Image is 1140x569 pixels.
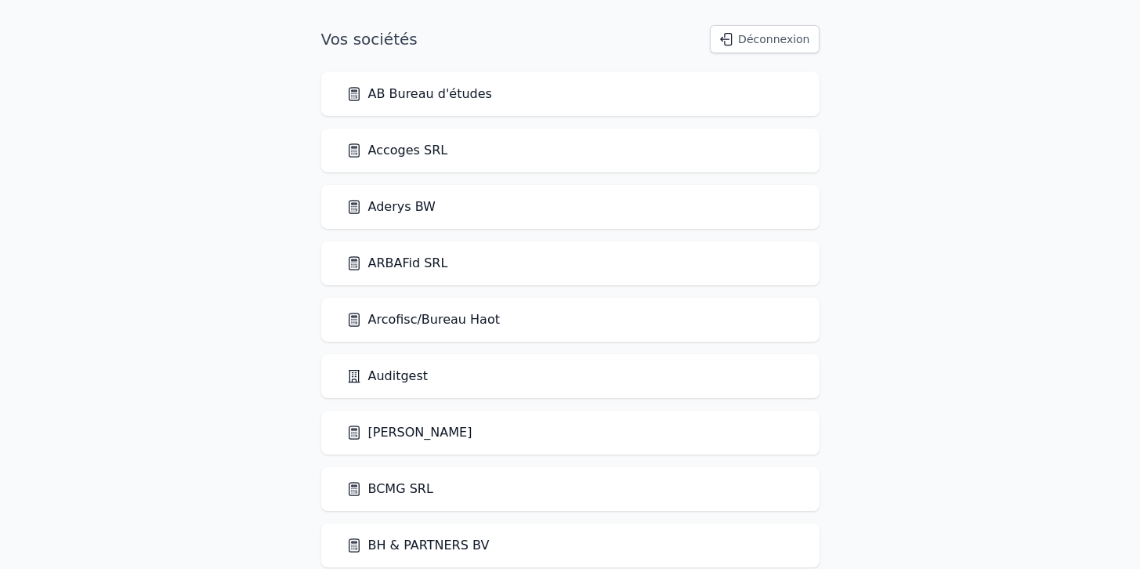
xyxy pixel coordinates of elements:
a: ARBAFid SRL [346,254,448,273]
a: AB Bureau d'études [346,85,492,103]
h1: Vos sociétés [321,28,418,50]
button: Déconnexion [710,25,819,53]
a: [PERSON_NAME] [346,423,472,442]
a: Aderys BW [346,198,436,216]
a: Auditgest [346,367,429,386]
a: Accoges SRL [346,141,448,160]
a: BCMG SRL [346,480,433,498]
a: Arcofisc/Bureau Haot [346,310,500,329]
a: BH & PARTNERS BV [346,536,490,555]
